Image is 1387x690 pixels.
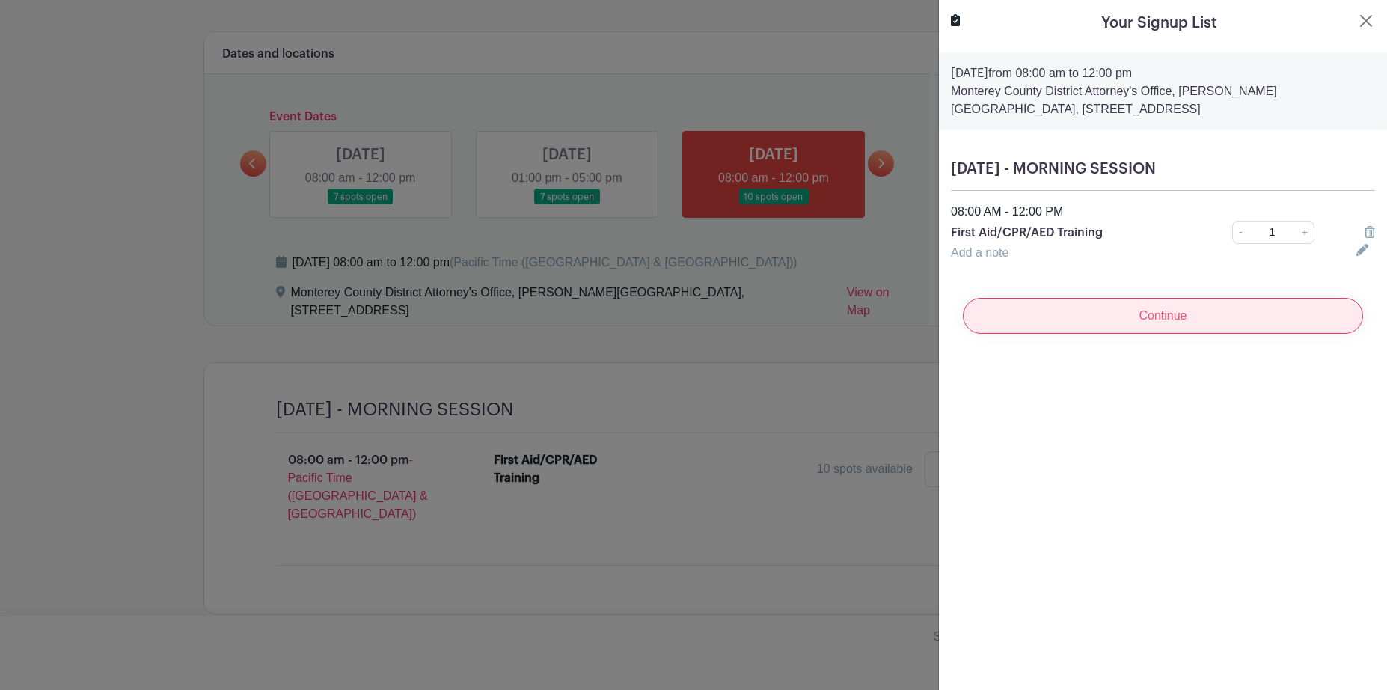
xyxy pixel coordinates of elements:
[951,82,1375,118] p: Monterey County District Attorney's Office, [PERSON_NAME][GEOGRAPHIC_DATA], [STREET_ADDRESS]
[951,246,1008,259] a: Add a note
[951,64,1375,82] p: from 08:00 am to 12:00 pm
[951,67,988,79] strong: [DATE]
[1232,221,1249,244] a: -
[942,203,1384,221] div: 08:00 AM - 12:00 PM
[963,298,1363,334] input: Continue
[951,160,1375,178] h5: [DATE] - MORNING SESSION
[1101,12,1216,34] h5: Your Signup List
[1296,221,1314,244] a: +
[1357,12,1375,30] button: Close
[951,224,1191,242] p: First Aid/CPR/AED Training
